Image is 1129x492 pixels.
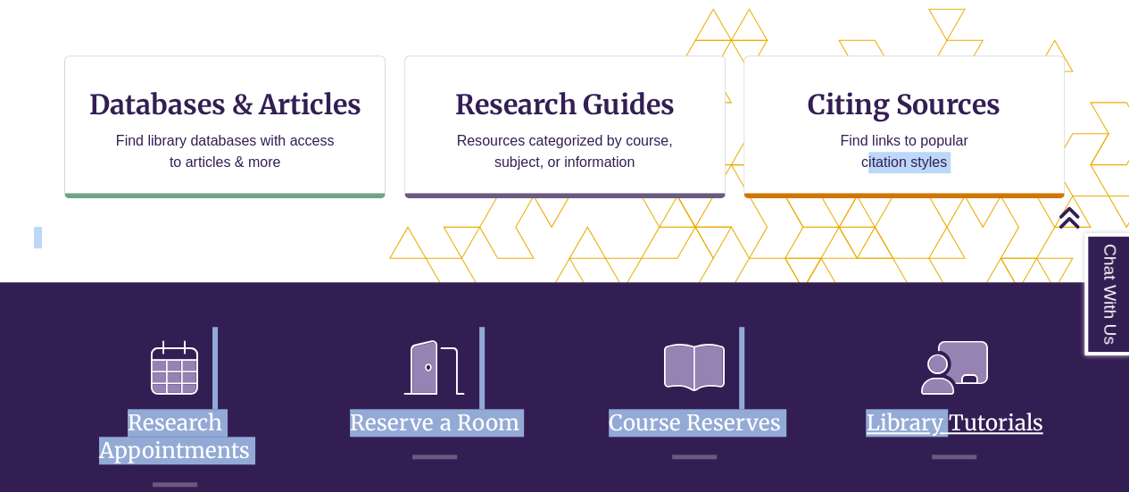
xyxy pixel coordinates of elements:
h3: Databases & Articles [79,88,370,121]
a: Library Tutorials [866,366,1042,437]
h3: Citing Sources [795,88,1013,121]
p: Find links to popular citation styles [817,130,991,173]
a: Back to Top [1058,205,1125,229]
p: Resources categorized by course, subject, or information [448,130,681,173]
a: Course Reserves [609,366,781,437]
a: Research Appointments [99,366,250,464]
a: Citing Sources Find links to popular citation styles [743,55,1065,198]
p: Find library databases with access to articles & more [109,130,342,173]
a: Reserve a Room [350,366,519,437]
a: Research Guides Resources categorized by course, subject, or information [404,55,726,198]
a: Databases & Articles Find library databases with access to articles & more [64,55,386,198]
h3: Research Guides [419,88,710,121]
